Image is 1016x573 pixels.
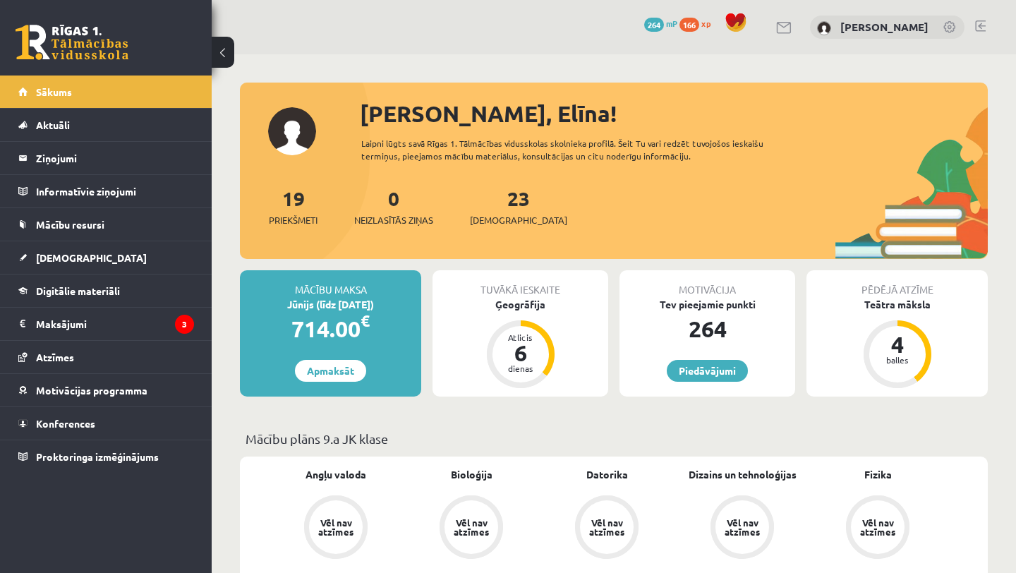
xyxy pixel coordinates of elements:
[18,76,194,108] a: Sākums
[354,186,433,227] a: 0Neizlasītās ziņas
[36,218,104,231] span: Mācību resursi
[619,297,795,312] div: Tev pieejamie punkti
[18,208,194,241] a: Mācību resursi
[18,341,194,373] a: Atzīmes
[240,297,421,312] div: Jūnijs (līdz [DATE])
[722,518,762,536] div: Vēl nav atzīmes
[18,175,194,207] a: Informatīvie ziņojumi
[18,109,194,141] a: Aktuāli
[806,297,988,390] a: Teātra māksla 4 balles
[864,467,892,482] a: Fizika
[18,374,194,406] a: Motivācijas programma
[354,213,433,227] span: Neizlasītās ziņas
[36,450,159,463] span: Proktoringa izmēģinājums
[268,495,404,562] a: Vēl nav atzīmes
[876,356,919,364] div: balles
[433,270,608,297] div: Tuvākā ieskaite
[306,467,366,482] a: Angļu valoda
[175,315,194,334] i: 3
[361,310,370,331] span: €
[817,21,831,35] img: Elīna Ivanova
[451,467,492,482] a: Bioloģija
[539,495,675,562] a: Vēl nav atzīmes
[36,175,194,207] legend: Informatīvie ziņojumi
[36,119,70,131] span: Aktuāli
[679,18,699,32] span: 166
[36,251,147,264] span: [DEMOGRAPHIC_DATA]
[16,25,128,60] a: Rīgas 1. Tālmācības vidusskola
[36,351,74,363] span: Atzīmes
[679,18,718,29] a: 166 xp
[36,384,147,397] span: Motivācijas programma
[36,85,72,98] span: Sākums
[361,137,810,162] div: Laipni lūgts savā Rīgas 1. Tālmācības vidusskolas skolnieka profilā. Šeit Tu vari redzēt tuvojošo...
[470,213,567,227] span: [DEMOGRAPHIC_DATA]
[858,518,897,536] div: Vēl nav atzīmes
[500,342,542,364] div: 6
[246,429,982,448] p: Mācību plāns 9.a JK klase
[18,440,194,473] a: Proktoringa izmēģinājums
[587,518,627,536] div: Vēl nav atzīmes
[644,18,677,29] a: 264 mP
[876,333,919,356] div: 4
[619,270,795,297] div: Motivācija
[404,495,539,562] a: Vēl nav atzīmes
[433,297,608,312] div: Ģeogrāfija
[810,495,945,562] a: Vēl nav atzīmes
[360,97,988,131] div: [PERSON_NAME], Elīna!
[689,467,797,482] a: Dizains un tehnoloģijas
[18,407,194,440] a: Konferences
[36,417,95,430] span: Konferences
[316,518,356,536] div: Vēl nav atzīmes
[470,186,567,227] a: 23[DEMOGRAPHIC_DATA]
[18,142,194,174] a: Ziņojumi
[18,241,194,274] a: [DEMOGRAPHIC_DATA]
[18,275,194,307] a: Digitālie materiāli
[18,308,194,340] a: Maksājumi3
[675,495,810,562] a: Vēl nav atzīmes
[701,18,710,29] span: xp
[36,284,120,297] span: Digitālie materiāli
[269,213,317,227] span: Priekšmeti
[586,467,628,482] a: Datorika
[433,297,608,390] a: Ģeogrāfija Atlicis 6 dienas
[806,297,988,312] div: Teātra māksla
[36,308,194,340] legend: Maksājumi
[295,360,366,382] a: Apmaksāt
[269,186,317,227] a: 19Priekšmeti
[840,20,929,34] a: [PERSON_NAME]
[667,360,748,382] a: Piedāvājumi
[644,18,664,32] span: 264
[452,518,491,536] div: Vēl nav atzīmes
[619,312,795,346] div: 264
[240,270,421,297] div: Mācību maksa
[666,18,677,29] span: mP
[500,333,542,342] div: Atlicis
[500,364,542,373] div: dienas
[36,142,194,174] legend: Ziņojumi
[806,270,988,297] div: Pēdējā atzīme
[240,312,421,346] div: 714.00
